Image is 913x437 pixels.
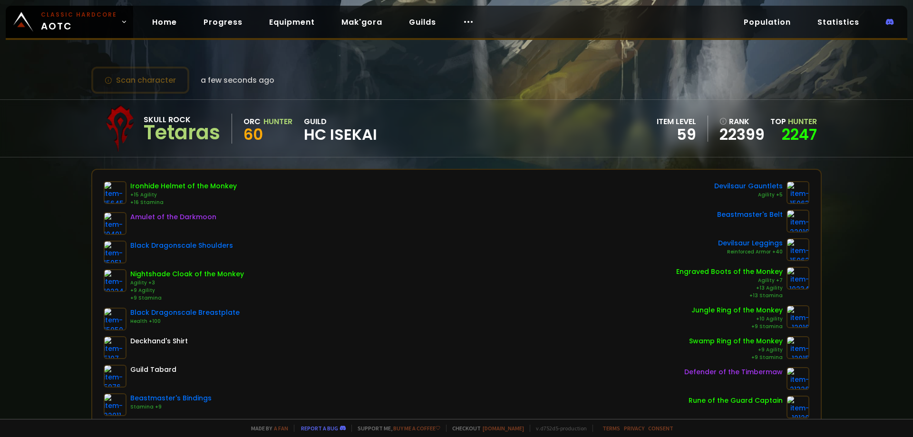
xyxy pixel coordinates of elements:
[787,238,809,261] img: item-15062
[483,425,524,432] a: [DOMAIN_NAME]
[648,425,673,432] a: Consent
[788,116,817,127] span: Hunter
[351,425,440,432] span: Support me,
[144,126,220,140] div: Tetaras
[130,393,212,403] div: Beastmaster's Bindings
[130,336,188,346] div: Deckhand's Shirt
[782,124,817,145] a: 2247
[393,425,440,432] a: Buy me a coffee
[689,336,783,346] div: Swamp Ring of the Monkey
[787,267,809,290] img: item-10234
[130,199,237,206] div: +16 Stamina
[676,292,783,300] div: +13 Stamina
[714,181,783,191] div: Devilsaur Gauntlets
[130,318,240,325] div: Health +100
[274,425,288,432] a: a fan
[689,346,783,354] div: +9 Agility
[104,308,126,330] img: item-15050
[130,279,244,287] div: Agility +3
[301,425,338,432] a: Report a bug
[104,181,126,204] img: item-15645
[91,67,189,94] button: Scan character
[144,114,220,126] div: Skull Rock
[243,116,261,127] div: Orc
[810,12,867,32] a: Statistics
[130,365,176,375] div: Guild Tabard
[624,425,644,432] a: Privacy
[787,181,809,204] img: item-15063
[657,127,696,142] div: 59
[736,12,798,32] a: Population
[130,191,237,199] div: +15 Agility
[104,365,126,388] img: item-5976
[691,323,783,330] div: +9 Stamina
[676,277,783,284] div: Agility +7
[719,127,765,142] a: 22399
[401,12,444,32] a: Guilds
[243,124,263,145] span: 60
[130,294,244,302] div: +9 Stamina
[130,308,240,318] div: Black Dragonscale Breastplate
[304,127,377,142] span: HC Isekai
[676,267,783,277] div: Engraved Boots of the Monkey
[196,12,250,32] a: Progress
[334,12,390,32] a: Mak'gora
[104,336,126,359] img: item-5107
[657,116,696,127] div: item level
[602,425,620,432] a: Terms
[130,241,233,251] div: Black Dragonscale Shoulders
[201,74,274,86] span: a few seconds ago
[145,12,185,32] a: Home
[41,10,117,19] small: Classic Hardcore
[130,212,216,222] div: Amulet of the Darkmoon
[787,305,809,328] img: item-12016
[787,336,809,359] img: item-12015
[41,10,117,33] span: AOTC
[530,425,587,432] span: v. d752d5 - production
[718,248,783,256] div: Reinforced Armor +40
[717,210,783,220] div: Beastmaster's Belt
[718,238,783,248] div: Devilsaur Leggings
[691,315,783,323] div: +10 Agility
[689,396,783,406] div: Rune of the Guard Captain
[130,403,212,411] div: Stamina +9
[676,284,783,292] div: +13 Agility
[104,212,126,235] img: item-19491
[130,181,237,191] div: Ironhide Helmet of the Monkey
[684,367,783,377] div: Defender of the Timbermaw
[104,241,126,263] img: item-15051
[691,305,783,315] div: Jungle Ring of the Monkey
[104,269,126,292] img: item-10224
[245,425,288,432] span: Made by
[130,269,244,279] div: Nightshade Cloak of the Monkey
[262,12,322,32] a: Equipment
[787,210,809,233] img: item-22010
[787,367,809,390] img: item-21326
[770,116,817,127] div: Top
[787,396,809,418] img: item-19120
[263,116,292,127] div: Hunter
[304,116,377,142] div: guild
[446,425,524,432] span: Checkout
[6,6,133,38] a: Classic HardcoreAOTC
[714,191,783,199] div: Agility +5
[719,116,765,127] div: rank
[130,287,244,294] div: +9 Agility
[104,393,126,416] img: item-22011
[689,354,783,361] div: +9 Stamina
